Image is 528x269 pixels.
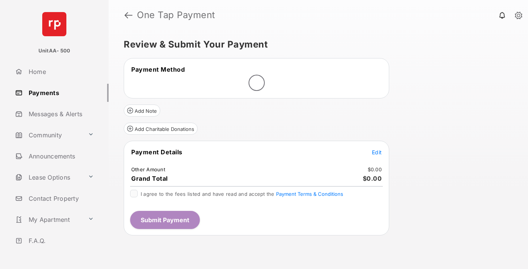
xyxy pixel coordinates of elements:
[130,211,200,229] button: Submit Payment
[12,189,109,208] a: Contact Property
[12,147,109,165] a: Announcements
[12,211,85,229] a: My Apartment
[276,191,343,197] button: I agree to the fees listed and have read and accept the
[363,175,382,182] span: $0.00
[131,66,185,73] span: Payment Method
[137,11,215,20] strong: One Tap Payment
[372,148,382,156] button: Edit
[131,175,168,182] span: Grand Total
[131,148,183,156] span: Payment Details
[131,166,166,173] td: Other Amount
[124,40,507,49] h5: Review & Submit Your Payment
[12,105,109,123] a: Messages & Alerts
[38,47,71,55] p: UnitAA- 500
[124,105,160,117] button: Add Note
[372,149,382,155] span: Edit
[141,191,343,197] span: I agree to the fees listed and have read and accept the
[12,232,109,250] a: F.A.Q.
[12,168,85,186] a: Lease Options
[42,12,66,36] img: svg+xml;base64,PHN2ZyB4bWxucz0iaHR0cDovL3d3dy53My5vcmcvMjAwMC9zdmciIHdpZHRoPSI2NCIgaGVpZ2h0PSI2NC...
[12,84,109,102] a: Payments
[124,123,198,135] button: Add Charitable Donations
[12,126,85,144] a: Community
[367,166,382,173] td: $0.00
[12,63,109,81] a: Home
